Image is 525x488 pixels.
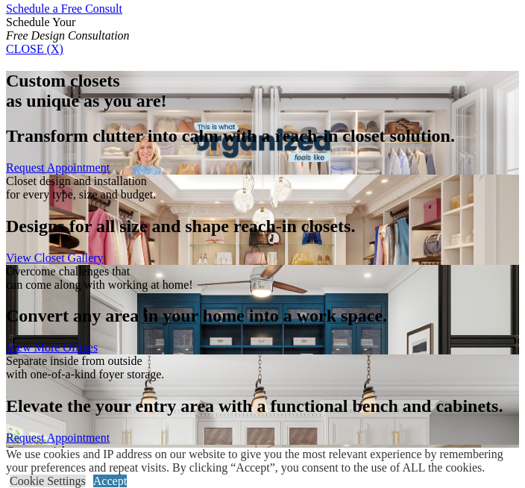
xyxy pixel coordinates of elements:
[6,126,519,146] h2: Transform clutter into calm with a reach-in closet solution.
[6,448,525,475] div: We use cookies and IP address on our website to give you the most relevant experience by remember...
[6,396,519,416] h2: Elevate the your entry area with a functional bench and cabinets.
[93,475,127,487] a: Accept
[6,341,98,354] a: View More Offices
[6,175,156,201] span: Closet design and installation for every type, size and budget.
[6,2,122,15] a: Schedule a Free Consult (opens a dropdown menu)
[6,43,63,55] a: CLOSE (X)
[6,354,164,381] span: Separate inside from outside with one-of-a-kind foyer storage.
[6,161,110,174] a: Request Appointment
[6,306,519,326] h2: Convert any area in your home into a work space.
[6,431,110,444] a: Request Appointment
[6,216,519,237] h2: Designs for all size and shape reach-in closets.
[6,29,130,42] em: Free Design Consultation
[6,251,104,264] a: View Closet Gallery
[6,265,193,291] span: Overcome challenges that can come along with working at home!
[6,71,519,111] h1: Custom closets as unique as you are!
[10,475,86,487] a: Cookie Settings
[6,445,107,471] span: Convert niche spaces into a TV wall unit.
[6,16,130,42] span: Schedule Your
